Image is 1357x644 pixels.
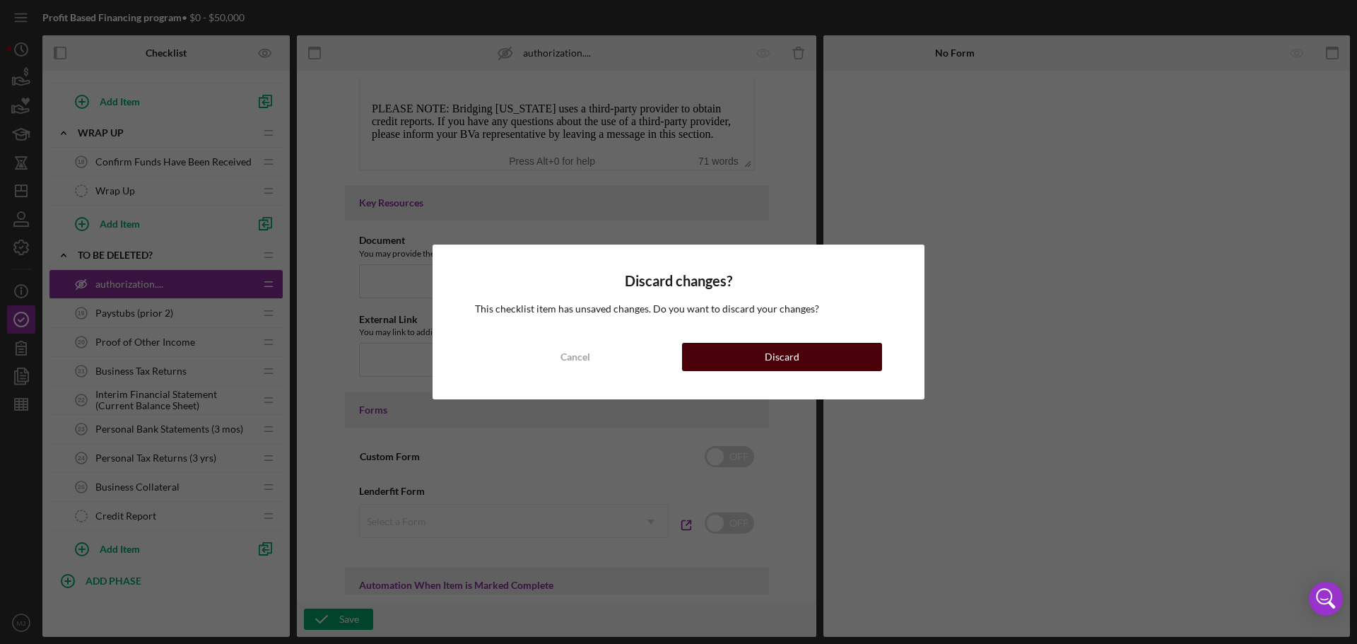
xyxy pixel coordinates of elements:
button: Cancel [475,343,675,371]
button: Discard [682,343,882,371]
div: This checklist item has unsaved changes. Do you want to discard your changes? [475,303,882,315]
span: Please read the form carefully prior to providing authorization. [11,61,295,73]
div: Discard [765,343,799,371]
h4: Discard changes? [475,273,882,289]
span: PLEASE NOTE: Bridging [US_STATE] uses a third-party provider to obtain credit reports. If you hav... [11,109,370,146]
div: Open Intercom Messenger [1309,582,1343,616]
div: Cancel [560,343,590,371]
